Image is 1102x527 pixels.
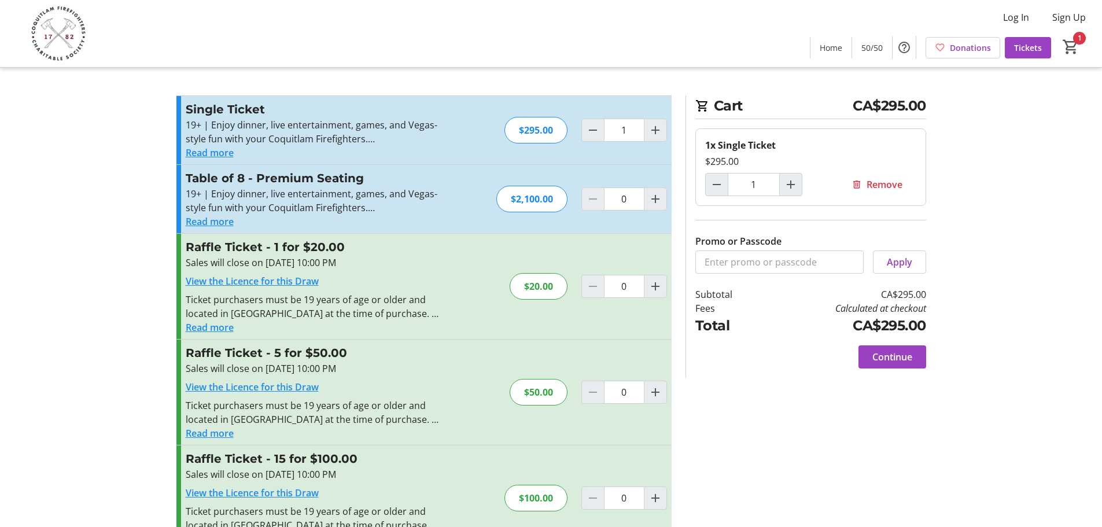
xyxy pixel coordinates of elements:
span: Log In [1003,10,1029,24]
a: View the Licence for this Draw [186,381,319,393]
a: Home [810,37,852,58]
a: Donations [926,37,1000,58]
h3: Raffle Ticket - 5 for $50.00 [186,344,438,362]
td: CA$295.00 [762,315,926,336]
button: Increment by one [644,487,666,509]
button: Increment by one [644,188,666,210]
input: Single Ticket Quantity [604,119,644,142]
div: $100.00 [504,485,567,511]
button: Log In [994,8,1038,27]
button: Increment by one [644,275,666,297]
button: Cart [1060,36,1081,57]
label: Promo or Passcode [695,234,782,248]
div: Sales will close on [DATE] 10:00 PM [186,256,438,270]
a: View the Licence for this Draw [186,487,319,499]
button: Help [893,36,916,59]
button: Decrement by one [706,174,728,196]
span: 50/50 [861,42,883,54]
div: Ticket purchasers must be 19 years of age or older and located in [GEOGRAPHIC_DATA] at the time o... [186,399,438,426]
span: Donations [950,42,991,54]
button: Read more [186,215,234,229]
button: Continue [858,345,926,368]
input: Raffle Ticket Quantity [604,275,644,298]
div: Sales will close on [DATE] 10:00 PM [186,467,438,481]
input: Enter promo or passcode [695,250,864,274]
td: Fees [695,301,762,315]
div: $20.00 [510,273,567,300]
p: 19+ | Enjoy dinner, live entertainment, games, and Vegas-style fun with your Coquitlam Firefighters. [186,118,438,146]
img: Coquitlam Firefighters Charitable Society's Logo [7,5,110,62]
h3: Table of 8 - Premium Seating [186,169,438,187]
span: Tickets [1014,42,1042,54]
p: 19+ | Enjoy dinner, live entertainment, games, and Vegas-style fun with your Coquitlam Firefighters. [186,187,438,215]
button: Decrement by one [582,119,604,141]
div: $295.00 [705,154,916,168]
input: Table of 8 - Premium Seating Quantity [604,187,644,211]
div: $50.00 [510,379,567,406]
button: Increment by one [780,174,802,196]
button: Read more [186,426,234,440]
div: 1x Single Ticket [705,138,916,152]
div: $2,100.00 [496,186,567,212]
a: View the Licence for this Draw [186,275,319,288]
span: Apply [887,255,912,269]
td: Subtotal [695,288,762,301]
input: Raffle Ticket Quantity [604,381,644,404]
span: Sign Up [1052,10,1086,24]
h3: Raffle Ticket - 15 for $100.00 [186,450,438,467]
h2: Cart [695,95,926,119]
td: CA$295.00 [762,288,926,301]
span: Continue [872,350,912,364]
button: Read more [186,146,234,160]
span: CA$295.00 [853,95,926,116]
button: Read more [186,320,234,334]
a: 50/50 [852,37,892,58]
button: Increment by one [644,381,666,403]
span: Home [820,42,842,54]
span: Remove [867,178,902,191]
h3: Single Ticket [186,101,438,118]
input: Raffle Ticket Quantity [604,487,644,510]
h3: Raffle Ticket - 1 for $20.00 [186,238,438,256]
div: $295.00 [504,117,567,143]
input: Single Ticket Quantity [728,173,780,196]
button: Apply [873,250,926,274]
button: Sign Up [1043,8,1095,27]
div: Ticket purchasers must be 19 years of age or older and located in [GEOGRAPHIC_DATA] at the time o... [186,293,438,320]
a: Tickets [1005,37,1051,58]
button: Remove [838,173,916,196]
div: Sales will close on [DATE] 10:00 PM [186,362,438,375]
td: Total [695,315,762,336]
td: Calculated at checkout [762,301,926,315]
button: Increment by one [644,119,666,141]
